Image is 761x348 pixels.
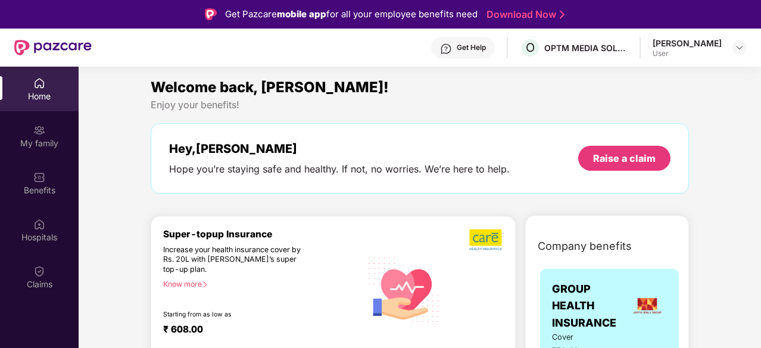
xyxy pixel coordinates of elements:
span: GROUP HEALTH INSURANCE [552,281,628,331]
img: Stroke [560,8,564,21]
span: right [202,281,208,288]
span: Cover [552,331,595,343]
div: [PERSON_NAME] [653,37,722,49]
img: b5dec4f62d2307b9de63beb79f102df3.png [469,228,503,251]
img: svg+xml;base64,PHN2ZyBpZD0iSG9tZSIgeG1sbnM9Imh0dHA6Ly93d3cudzMub3JnLzIwMDAvc3ZnIiB3aWR0aD0iMjAiIG... [33,77,45,89]
img: insurerLogo [631,290,663,322]
div: Hope you’re staying safe and healthy. If not, no worries. We’re here to help. [169,163,510,175]
div: Super-topup Insurance [163,228,361,240]
img: New Pazcare Logo [14,40,92,55]
span: O [526,40,535,55]
img: svg+xml;base64,PHN2ZyB4bWxucz0iaHR0cDovL3d3dy53My5vcmcvMjAwMC9zdmciIHhtbG5zOnhsaW5rPSJodHRwOi8vd3... [361,246,447,332]
span: Company benefits [538,238,632,255]
div: Know more [163,280,354,288]
a: Download Now [486,8,561,21]
div: Raise a claim [593,152,656,165]
img: Logo [205,8,217,20]
span: Welcome back, [PERSON_NAME]! [151,79,389,96]
div: OPTM MEDIA SOLUTIONS PRIVATE LIMITED [544,42,628,54]
div: Enjoy your benefits! [151,99,689,111]
img: svg+xml;base64,PHN2ZyBpZD0iRHJvcGRvd24tMzJ4MzIiIHhtbG5zPSJodHRwOi8vd3d3LnczLm9yZy8yMDAwL3N2ZyIgd2... [735,43,744,52]
div: Starting from as low as [163,311,311,319]
img: svg+xml;base64,PHN2ZyBpZD0iQ2xhaW0iIHhtbG5zPSJodHRwOi8vd3d3LnczLm9yZy8yMDAwL3N2ZyIgd2lkdGg9IjIwIi... [33,265,45,277]
div: ₹ 608.00 [163,324,350,338]
div: Hey, [PERSON_NAME] [169,142,510,156]
img: svg+xml;base64,PHN2ZyBpZD0iSGVscC0zMngzMiIgeG1sbnM9Imh0dHA6Ly93d3cudzMub3JnLzIwMDAvc3ZnIiB3aWR0aD... [440,43,452,55]
div: Get Pazcare for all your employee benefits need [225,7,478,21]
img: svg+xml;base64,PHN2ZyBpZD0iSG9zcGl0YWxzIiB4bWxucz0iaHR0cDovL3d3dy53My5vcmcvMjAwMC9zdmciIHdpZHRoPS... [33,218,45,230]
div: Increase your health insurance cover by Rs. 20L with [PERSON_NAME]’s super top-up plan. [163,245,310,275]
img: svg+xml;base64,PHN2ZyB3aWR0aD0iMjAiIGhlaWdodD0iMjAiIHZpZXdCb3g9IjAgMCAyMCAyMCIgZmlsbD0ibm9uZSIgeG... [33,124,45,136]
div: User [653,49,722,58]
strong: mobile app [277,8,326,20]
img: svg+xml;base64,PHN2ZyBpZD0iQmVuZWZpdHMiIHhtbG5zPSJodHRwOi8vd3d3LnczLm9yZy8yMDAwL3N2ZyIgd2lkdGg9Ij... [33,171,45,183]
div: Get Help [457,43,486,52]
